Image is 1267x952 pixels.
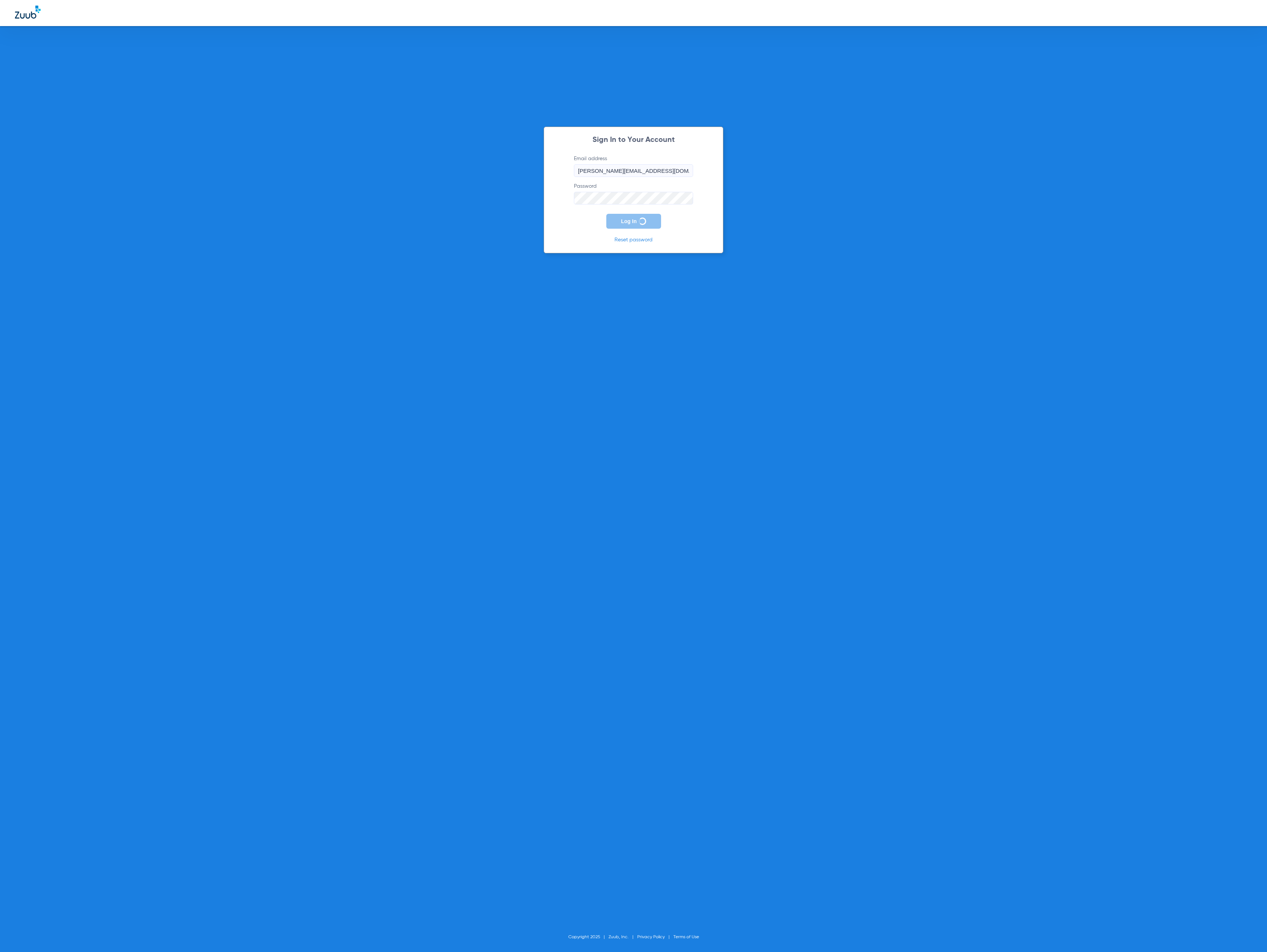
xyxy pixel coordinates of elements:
[606,214,661,229] button: Log In
[614,237,653,242] a: Reset password
[621,218,637,224] span: Log In
[563,136,704,144] h2: Sign In to Your Account
[574,183,693,204] label: Password
[574,164,693,177] input: Email address
[15,6,41,19] img: Zuub Logo
[673,935,699,939] a: Terms of Use
[637,935,665,939] a: Privacy Policy
[568,933,609,941] li: Copyright 2025
[574,155,693,177] label: Email address
[609,933,637,941] li: Zuub, Inc.
[574,192,693,204] input: Password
